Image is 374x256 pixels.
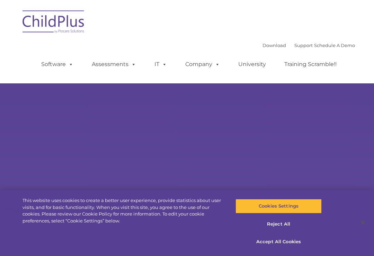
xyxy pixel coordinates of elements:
button: Close [355,215,371,230]
font: | [262,43,355,48]
img: ChildPlus by Procare Solutions [19,6,88,40]
button: Reject All [235,217,321,231]
a: Download [262,43,286,48]
button: Cookies Settings [235,199,321,213]
a: IT [148,57,174,71]
a: Schedule A Demo [314,43,355,48]
a: Training Scramble!! [277,57,344,71]
div: This website uses cookies to create a better user experience, provide statistics about user visit... [23,197,224,224]
a: Company [178,57,227,71]
button: Accept All Cookies [235,235,321,249]
a: University [231,57,273,71]
a: Software [34,57,80,71]
a: Assessments [85,57,143,71]
a: Support [294,43,313,48]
